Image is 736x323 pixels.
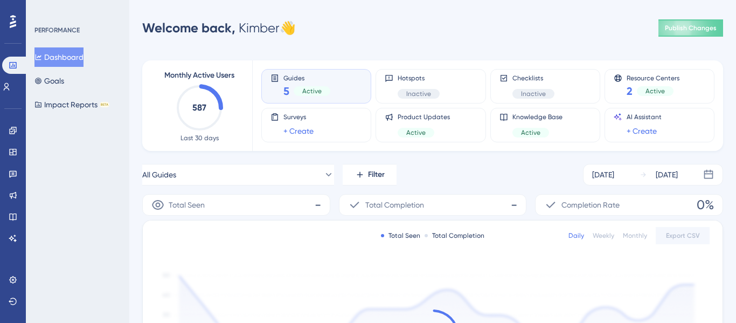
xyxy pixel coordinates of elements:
[665,24,717,32] span: Publish Changes
[343,164,397,185] button: Filter
[169,198,205,211] span: Total Seen
[697,196,714,214] span: 0%
[142,19,296,37] div: Kimber 👋
[406,128,426,137] span: Active
[593,231,614,240] div: Weekly
[511,196,517,214] span: -
[425,231,484,240] div: Total Completion
[34,47,84,67] button: Dashboard
[34,95,109,114] button: Impact ReportsBETA
[645,87,665,95] span: Active
[398,113,450,121] span: Product Updates
[627,74,679,81] span: Resource Centers
[315,196,321,214] span: -
[568,231,584,240] div: Daily
[666,231,700,240] span: Export CSV
[627,113,662,121] span: AI Assistant
[34,71,64,91] button: Goals
[521,128,540,137] span: Active
[521,90,546,98] span: Inactive
[656,168,678,181] div: [DATE]
[192,102,206,113] text: 587
[368,168,385,181] span: Filter
[512,74,554,83] span: Checklists
[283,125,314,138] a: + Create
[302,87,322,95] span: Active
[381,231,420,240] div: Total Seen
[283,84,289,99] span: 5
[406,90,431,98] span: Inactive
[142,168,176,181] span: All Guides
[34,26,80,35] div: PERFORMANCE
[180,134,219,142] span: Last 30 days
[592,168,614,181] div: [DATE]
[142,164,334,185] button: All Guides
[656,227,710,244] button: Export CSV
[512,113,563,121] span: Knowledge Base
[627,125,657,138] a: + Create
[398,74,440,83] span: Hotspots
[142,20,235,36] span: Welcome back,
[561,198,620,211] span: Completion Rate
[627,84,633,99] span: 2
[164,69,234,82] span: Monthly Active Users
[365,198,424,211] span: Total Completion
[623,231,647,240] div: Monthly
[100,102,109,107] div: BETA
[658,19,723,37] button: Publish Changes
[283,74,330,81] span: Guides
[283,113,314,121] span: Surveys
